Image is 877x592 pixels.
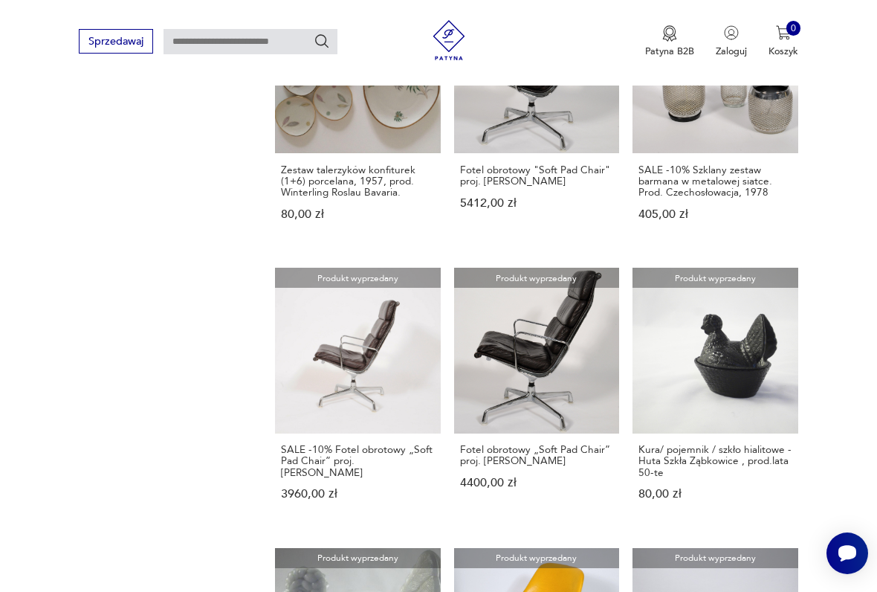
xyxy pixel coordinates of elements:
button: 0Koszyk [768,25,798,58]
p: 4400,00 zł [460,477,613,489]
h3: Fotel obrotowy "Soft Pad Chair" proj. [PERSON_NAME] [460,164,613,187]
p: 405,00 zł [638,209,792,220]
img: Ikona koszyka [776,25,791,40]
iframe: Smartsupp widget button [826,533,868,574]
button: Zaloguj [716,25,747,58]
div: 0 [786,21,801,36]
button: Sprzedawaj [79,29,152,54]
a: Ikona medaluPatyna B2B [645,25,694,58]
p: 5412,00 zł [460,198,613,209]
img: Patyna - sklep z meblami i dekoracjami vintage [424,20,474,60]
h3: Kura/ pojemnik / szkło hialitowe - Huta Szkła Ząbkowice , prod.lata 50-te [638,444,792,478]
p: Zaloguj [716,45,747,58]
h3: SALE -10% Fotel obrotowy „Soft Pad Chair” proj. [PERSON_NAME] [281,444,434,478]
button: Szukaj [314,33,330,49]
p: Patyna B2B [645,45,694,58]
a: Produkt wyprzedanyKura/ pojemnik / szkło hialitowe - Huta Szkła Ząbkowice , prod.lata 50-teKura/ ... [632,268,798,527]
h3: SALE -10% Szklany zestaw barmana w metalowej siatce. Prod. Czechosłowacja, 1978 [638,164,792,199]
img: Ikona medalu [662,25,677,42]
p: 80,00 zł [638,489,792,500]
a: Sprzedawaj [79,38,152,47]
p: 3960,00 zł [281,489,434,500]
p: Koszyk [768,45,798,58]
a: Produkt wyprzedanySALE -10% Fotel obrotowy „Soft Pad Chair” proj. Charles EamesSALE -10% Fotel ob... [275,268,441,527]
img: Ikonka użytkownika [724,25,739,40]
h3: Zestaw talerzyków konfiturek (1+6) porcelana, 1957, prod. Winterling Roslau Bavaria. [281,164,434,199]
button: Patyna B2B [645,25,694,58]
h3: Fotel obrotowy „Soft Pad Chair” proj. [PERSON_NAME] [460,444,613,467]
p: 80,00 zł [281,209,434,220]
a: Produkt wyprzedanyFotel obrotowy „Soft Pad Chair” proj. Charles EamesFotel obrotowy „Soft Pad Cha... [454,268,620,527]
